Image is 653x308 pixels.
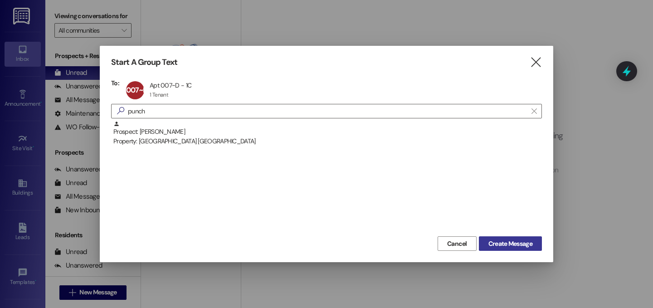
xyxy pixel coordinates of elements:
span: Create Message [488,239,532,249]
i:  [531,108,536,115]
div: 1 Tenant [150,91,168,98]
h3: Start A Group Text [111,57,177,68]
button: Create Message [479,236,542,251]
div: Prospect: [PERSON_NAME] [113,121,542,147]
input: Search for any contact or apartment [128,105,527,117]
div: Apt 007~D - 1C [150,81,191,89]
h3: To: [111,79,119,87]
i:  [530,58,542,67]
button: Clear text [527,104,541,118]
div: Prospect: [PERSON_NAME]Property: [GEOGRAPHIC_DATA] [GEOGRAPHIC_DATA] [111,121,542,143]
i:  [113,106,128,116]
div: Property: [GEOGRAPHIC_DATA] [GEOGRAPHIC_DATA] [113,137,542,146]
span: 007~D [126,85,147,95]
span: Cancel [447,239,467,249]
button: Cancel [438,236,477,251]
